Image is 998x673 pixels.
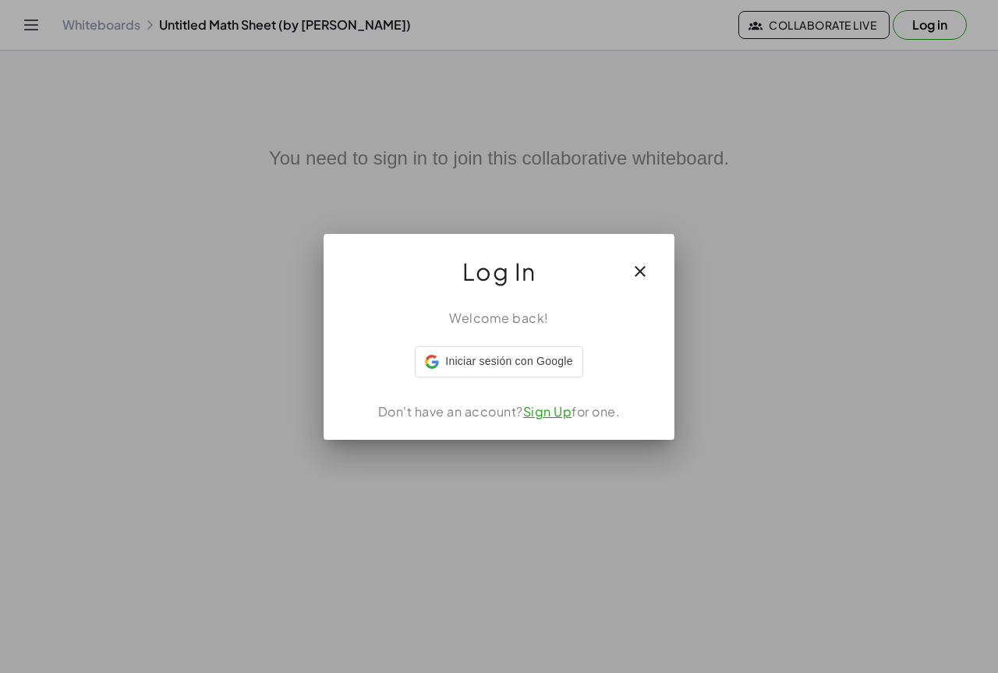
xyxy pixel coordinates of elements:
div: Welcome back! [342,309,656,328]
div: Don't have an account? for one. [342,402,656,421]
span: Iniciar sesión con Google [445,353,572,370]
span: Log In [462,253,536,290]
a: Sign Up [523,403,572,420]
div: Iniciar sesión con Google [415,346,582,377]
